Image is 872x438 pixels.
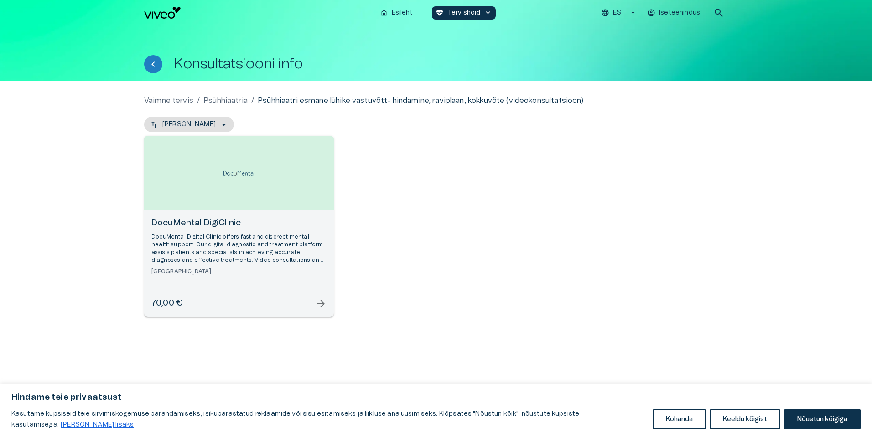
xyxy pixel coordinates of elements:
button: Tagasi [144,55,162,73]
span: search [713,7,724,18]
p: Psühhiaatri esmane lühike vastuvõtt- hindamine, raviplaan, kokkuvõte (videokonsultatsioon) [258,95,584,106]
p: EST [613,8,625,18]
a: Vaimne tervis [144,95,193,106]
p: Kasutame küpsiseid teie sirvimiskogemuse parandamiseks, isikupärastatud reklaamide või sisu esita... [11,408,646,430]
span: arrow_forward [316,298,327,309]
button: EST [600,6,638,20]
h1: Konsultatsiooni info [173,56,303,72]
button: homeEsileht [376,6,417,20]
a: Psühhiaatria [203,95,248,106]
span: keyboard_arrow_down [484,9,492,17]
p: Tervishoid [447,8,481,18]
p: [PERSON_NAME] [162,120,216,129]
p: / [251,95,254,106]
h6: 70,00 € [151,297,182,310]
img: Viveo logo [144,7,181,19]
p: Esileht [392,8,413,18]
button: Keeldu kõigist [710,409,780,429]
p: Hindame teie privaatsust [11,392,861,403]
button: ecg_heartTervishoidkeyboard_arrow_down [432,6,496,20]
a: Open selected supplier available booking dates [144,136,334,317]
button: Iseteenindus [646,6,702,20]
button: Nõustun kõigiga [784,409,861,429]
a: Loe lisaks [60,421,134,428]
h6: [GEOGRAPHIC_DATA] [151,268,327,275]
h6: DocuMental DigiClinic [151,217,327,229]
button: open search modal [710,4,728,22]
img: DocuMental DigiClinic logo [221,158,257,188]
button: [PERSON_NAME] [144,117,234,132]
a: Navigate to homepage [144,7,373,19]
span: home [380,9,388,17]
span: ecg_heart [436,9,444,17]
button: Kohanda [653,409,706,429]
p: Iseteenindus [659,8,700,18]
span: Help [47,7,60,15]
p: / [197,95,200,106]
p: DocuMental Digital Clinic offers fast and discreet mental health support. Our digital diagnostic ... [151,233,327,265]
